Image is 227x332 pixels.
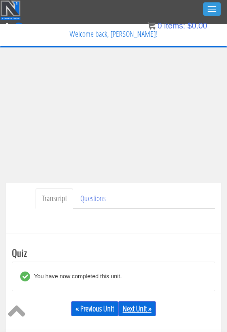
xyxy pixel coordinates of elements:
a: 0 [6,21,24,31]
img: n1-education [0,0,21,20]
span: items: [164,21,185,30]
a: Questions [74,189,112,209]
div: You have now completed this unit. [30,272,122,281]
p: Welcome back, [PERSON_NAME]! [0,24,227,44]
span: $ [187,21,192,30]
span: 0 [14,23,24,32]
a: Next Unit » [118,301,156,316]
img: icon11.png [148,22,155,30]
h3: Quiz [12,247,215,258]
a: 0 items: $0.00 [148,21,207,30]
span: 0 [157,21,162,30]
a: « Previous Unit [71,301,118,316]
a: Transcript [36,189,73,209]
bdi: 0.00 [187,21,207,30]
